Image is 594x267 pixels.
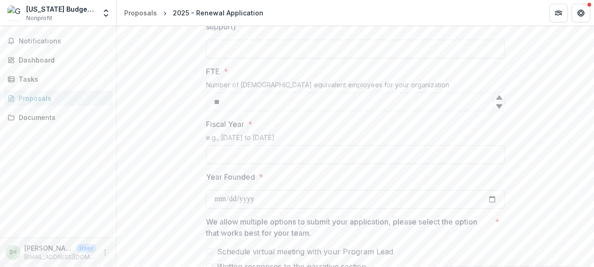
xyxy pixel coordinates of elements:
[9,249,17,255] div: Staci Fox <sfox@gbpi.org>
[206,171,255,183] p: Year Founded
[4,71,113,87] a: Tasks
[19,112,105,122] div: Documents
[120,6,161,20] a: Proposals
[4,34,113,49] button: Notifications
[572,4,590,22] button: Get Help
[206,119,244,130] p: Fiscal Year
[26,4,96,14] div: [US_STATE] Budget and Policy Institute
[19,55,105,65] div: Dashboard
[4,110,113,125] a: Documents
[19,37,109,45] span: Notifications
[206,216,491,239] p: We allow multiple options to submit your application, please select the option that works best fo...
[173,8,263,18] div: 2025 - Renewal Application
[19,93,105,103] div: Proposals
[206,133,505,145] div: e.g., [DATE] to [DATE]
[4,52,113,68] a: Dashboard
[99,4,113,22] button: Open entity switcher
[24,253,96,261] p: [EMAIL_ADDRESS][DOMAIN_NAME]
[120,6,267,20] nav: breadcrumb
[217,246,393,257] span: Schedule virtual meeting with your Program Lead
[24,243,73,253] p: [PERSON_NAME] <[EMAIL_ADDRESS][DOMAIN_NAME]>
[77,244,96,253] p: User
[124,8,157,18] div: Proposals
[4,91,113,106] a: Proposals
[206,66,220,77] p: FTE
[7,6,22,21] img: Georgia Budget and Policy Institute
[19,74,105,84] div: Tasks
[549,4,568,22] button: Partners
[99,247,111,258] button: More
[206,81,505,92] div: Number of [DEMOGRAPHIC_DATA] equivalent employees for your organization
[26,14,52,22] span: Nonprofit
